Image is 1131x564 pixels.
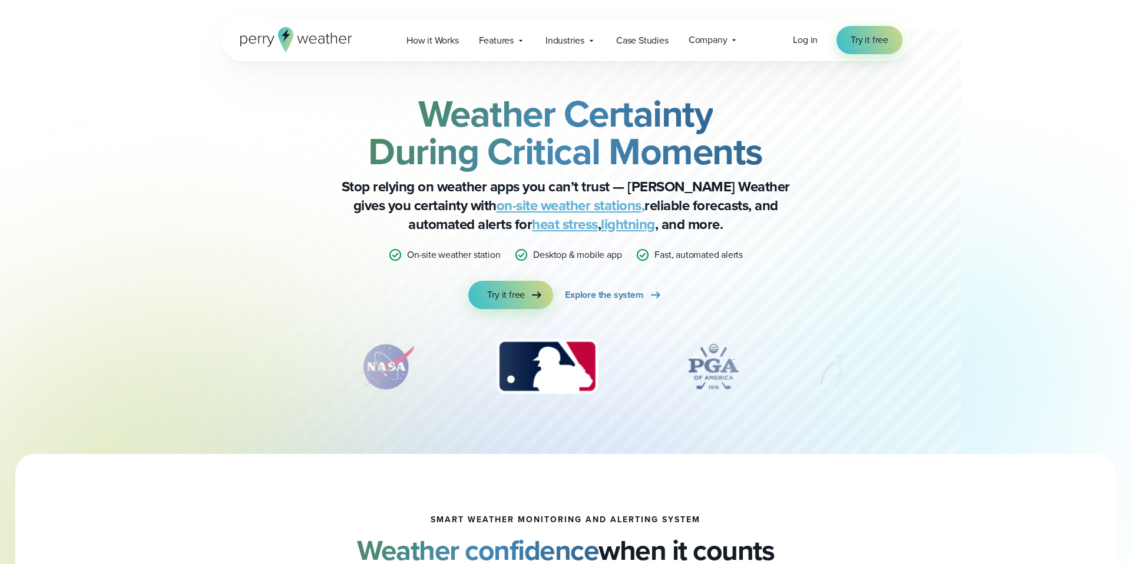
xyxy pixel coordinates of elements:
[565,288,643,302] span: Explore the system
[280,337,851,402] div: slideshow
[485,337,609,396] img: MLB.svg
[654,248,743,262] p: Fast, automated alerts
[533,248,621,262] p: Desktop & mobile app
[122,337,289,396] div: 1 of 12
[565,281,662,309] a: Explore the system
[851,33,888,47] span: Try it free
[532,214,598,235] a: heat stress
[346,337,428,396] img: NASA.svg
[689,33,727,47] span: Company
[407,248,500,262] p: On-site weather station
[545,34,584,48] span: Industries
[817,337,911,396] div: 5 of 12
[606,28,679,52] a: Case Studies
[817,337,911,396] img: DPR-Construction.svg
[497,195,645,216] a: on-site weather stations,
[793,33,818,47] a: Log in
[396,28,469,52] a: How it Works
[601,214,655,235] a: lightning
[666,337,760,396] div: 4 of 12
[616,34,669,48] span: Case Studies
[368,86,763,179] strong: Weather Certainty During Critical Moments
[330,177,801,234] p: Stop relying on weather apps you can’t trust — [PERSON_NAME] Weather gives you certainty with rel...
[122,337,289,396] img: Turner-Construction_1.svg
[487,288,525,302] span: Try it free
[666,337,760,396] img: PGA.svg
[346,337,428,396] div: 2 of 12
[485,337,609,396] div: 3 of 12
[479,34,514,48] span: Features
[836,26,902,54] a: Try it free
[431,515,700,525] h1: smart weather monitoring and alerting system
[468,281,553,309] a: Try it free
[406,34,459,48] span: How it Works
